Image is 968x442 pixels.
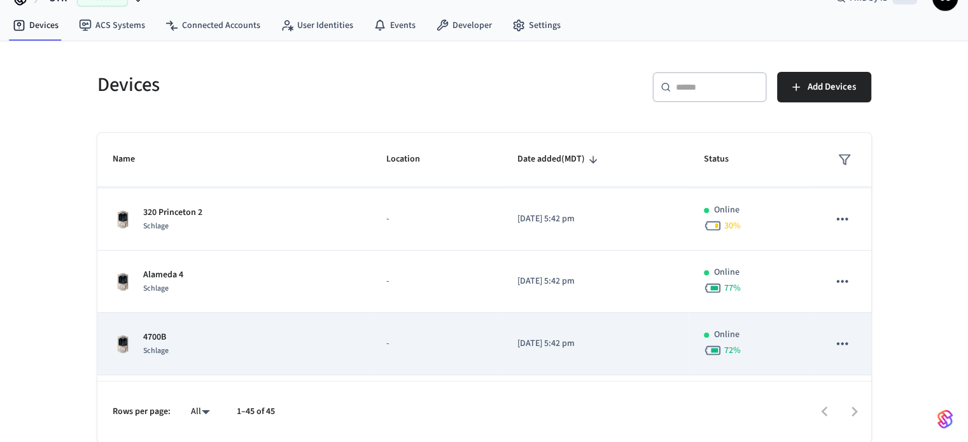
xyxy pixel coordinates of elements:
p: 1–45 of 45 [237,405,275,418]
img: SeamLogoGradient.69752ec5.svg [937,409,953,429]
p: [DATE] 5:42 pm [517,337,673,350]
img: Schlage Sense Smart Deadbolt with Camelot Trim, Front [113,334,133,354]
a: Events [363,14,426,37]
span: Date added(MDT) [517,149,601,169]
p: - [386,212,487,226]
p: [DATE] 5:42 pm [517,275,673,288]
p: Online [714,204,740,217]
p: - [386,337,487,350]
span: Add Devices [808,79,856,95]
p: 320 Princeton 2 [143,206,202,219]
span: 30 % [724,219,741,232]
p: Rows per page: [113,405,171,418]
h5: Devices [97,72,477,98]
a: Developer [426,14,502,37]
p: - [386,275,487,288]
img: Schlage Sense Smart Deadbolt with Camelot Trim, Front [113,209,133,230]
p: [DATE] 5:42 pm [517,212,673,226]
span: Status [704,149,745,169]
span: Name [113,149,151,169]
a: ACS Systems [69,14,155,37]
span: Schlage [143,283,169,294]
span: Location [386,149,437,169]
p: Online [714,328,740,342]
img: Schlage Sense Smart Deadbolt with Camelot Trim, Front [113,272,133,292]
span: Schlage [143,345,169,356]
button: Add Devices [777,72,871,102]
p: Alameda 4 [143,268,183,282]
p: 4700B [143,331,169,344]
span: Schlage [143,221,169,231]
div: All [186,403,216,421]
a: Connected Accounts [155,14,270,37]
a: User Identities [270,14,363,37]
span: 72 % [724,344,741,357]
p: Online [714,266,740,279]
span: 77 % [724,282,741,294]
a: Devices [3,14,69,37]
a: Settings [502,14,571,37]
